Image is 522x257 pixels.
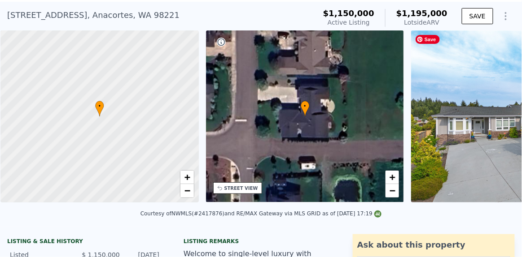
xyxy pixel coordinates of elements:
span: Active Listing [328,19,370,26]
span: − [184,185,190,196]
div: [STREET_ADDRESS] , Anacortes , WA 98221 [7,9,180,21]
div: • [95,101,104,116]
span: $1,150,000 [323,9,374,18]
div: STREET VIEW [224,185,258,192]
div: Lotside ARV [396,18,447,27]
span: Save [416,35,440,44]
a: Zoom out [180,184,194,197]
span: • [95,102,104,110]
span: • [301,102,310,110]
button: Show Options [497,7,515,25]
div: LISTING & SALE HISTORY [7,238,162,247]
div: Ask about this property [357,239,510,251]
button: SAVE [462,8,493,24]
a: Zoom out [386,184,399,197]
img: NWMLS Logo [374,210,382,218]
div: • [301,101,310,116]
span: + [184,171,190,183]
span: + [390,171,395,183]
a: Zoom in [180,171,194,184]
div: Listing remarks [184,238,338,245]
a: Zoom in [386,171,399,184]
div: Courtesy of NWMLS (#2417876) and RE/MAX Gateway via MLS GRID as of [DATE] 17:19 [140,210,382,217]
span: $1,195,000 [396,9,447,18]
span: − [390,185,395,196]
